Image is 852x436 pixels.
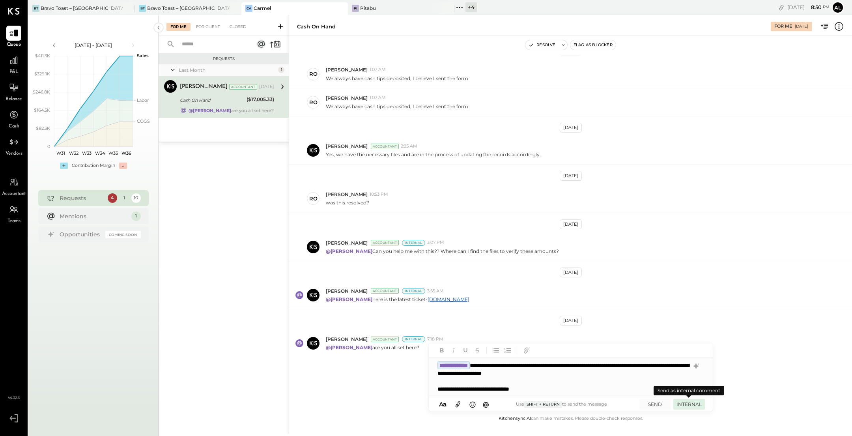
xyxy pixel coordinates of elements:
[560,268,582,277] div: [DATE]
[60,230,101,238] div: Opportunities
[326,151,541,158] p: Yes, we have the necessary files and are in the process of updating the records accordingly.
[472,345,482,356] button: Strikethrough
[147,5,230,11] div: Bravo Toast – [GEOGRAPHIC_DATA]
[137,53,149,58] text: Sales
[0,202,27,225] a: Teams
[108,150,118,156] text: W35
[60,42,127,49] div: [DATE] - [DATE]
[443,400,447,408] span: a
[326,240,368,246] span: [PERSON_NAME]
[570,40,616,50] button: Flag as Blocker
[166,23,191,31] div: For Me
[309,195,318,202] div: ro
[2,191,26,198] span: Accountant
[560,171,582,181] div: [DATE]
[278,67,284,73] div: 1
[402,288,425,294] div: Internal
[34,107,50,113] text: $164.5K
[9,123,19,130] span: Cash
[360,5,376,11] div: Pitabu
[56,150,65,156] text: W31
[460,345,471,356] button: Underline
[371,337,399,342] div: Accountant
[560,219,582,229] div: [DATE]
[326,248,372,254] strong: @[PERSON_NAME]
[108,193,117,203] div: 4
[82,150,92,156] text: W33
[774,23,792,30] div: For Me
[120,193,129,203] div: 1
[777,3,785,11] div: copy link
[139,5,146,12] div: BT
[119,163,127,169] div: -
[180,83,228,91] div: [PERSON_NAME]
[137,118,150,124] text: COGS
[72,163,115,169] div: Contribution Margin
[654,386,724,395] div: Send as internal comment
[326,248,559,254] p: Can you help me with this?? Where can I find the files to verify these amounts?
[297,23,336,30] div: Cash On Hand
[483,400,489,408] span: @
[326,296,372,302] strong: @[PERSON_NAME]
[6,96,22,103] span: Balance
[560,316,582,326] div: [DATE]
[179,67,276,73] div: Last Month
[370,67,386,73] span: 1:07 AM
[370,95,386,101] span: 1:07 AM
[560,123,582,133] div: [DATE]
[491,401,632,408] div: Use to send the message
[6,150,22,157] span: Vendors
[60,163,68,169] div: +
[480,399,491,409] button: @
[326,103,468,110] p: We always have cash tips deposited, I believe I sent the form
[60,194,104,202] div: Requests
[309,99,318,106] div: ro
[402,336,425,342] div: Internal
[787,4,830,11] div: [DATE]
[427,240,444,246] span: 3:07 PM
[326,288,368,294] span: [PERSON_NAME]
[95,150,105,156] text: W34
[326,66,368,73] span: [PERSON_NAME]
[131,211,141,221] div: 1
[47,144,50,149] text: 0
[254,5,271,11] div: Carmel
[245,5,252,12] div: Ca
[137,97,149,103] text: Labor
[259,84,274,90] div: [DATE]
[121,150,131,156] text: W36
[7,218,21,225] span: Teams
[229,84,257,90] div: Accountant
[0,175,27,198] a: Accountant
[437,400,449,409] button: Aa
[326,336,368,342] span: [PERSON_NAME]
[36,125,50,131] text: $82.3K
[402,240,425,246] div: Internal
[401,143,417,150] span: 2:25 AM
[639,399,671,410] button: SEND
[352,5,359,12] div: Pi
[831,1,844,14] button: Al
[465,2,477,12] div: + 4
[34,71,50,77] text: $329.1K
[371,144,399,149] div: Accountant
[226,23,250,31] div: Closed
[35,53,50,58] text: $411.3K
[309,70,318,78] div: ro
[33,89,50,95] text: $246.8K
[525,40,559,50] button: Resolve
[326,143,368,150] span: [PERSON_NAME]
[0,107,27,130] a: Cash
[189,108,274,113] div: are you all set here?
[326,296,469,303] p: here is the latest ticket-
[521,345,531,356] button: Add URL
[326,344,419,351] p: are you all set here?
[0,53,27,76] a: P&L
[795,24,808,29] div: [DATE]
[427,288,444,294] span: 3:55 AM
[448,345,459,356] button: Italic
[192,23,224,31] div: For Client
[247,95,274,103] div: ($17,005.33)
[180,96,244,104] div: Cash On Hand
[131,193,141,203] div: 10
